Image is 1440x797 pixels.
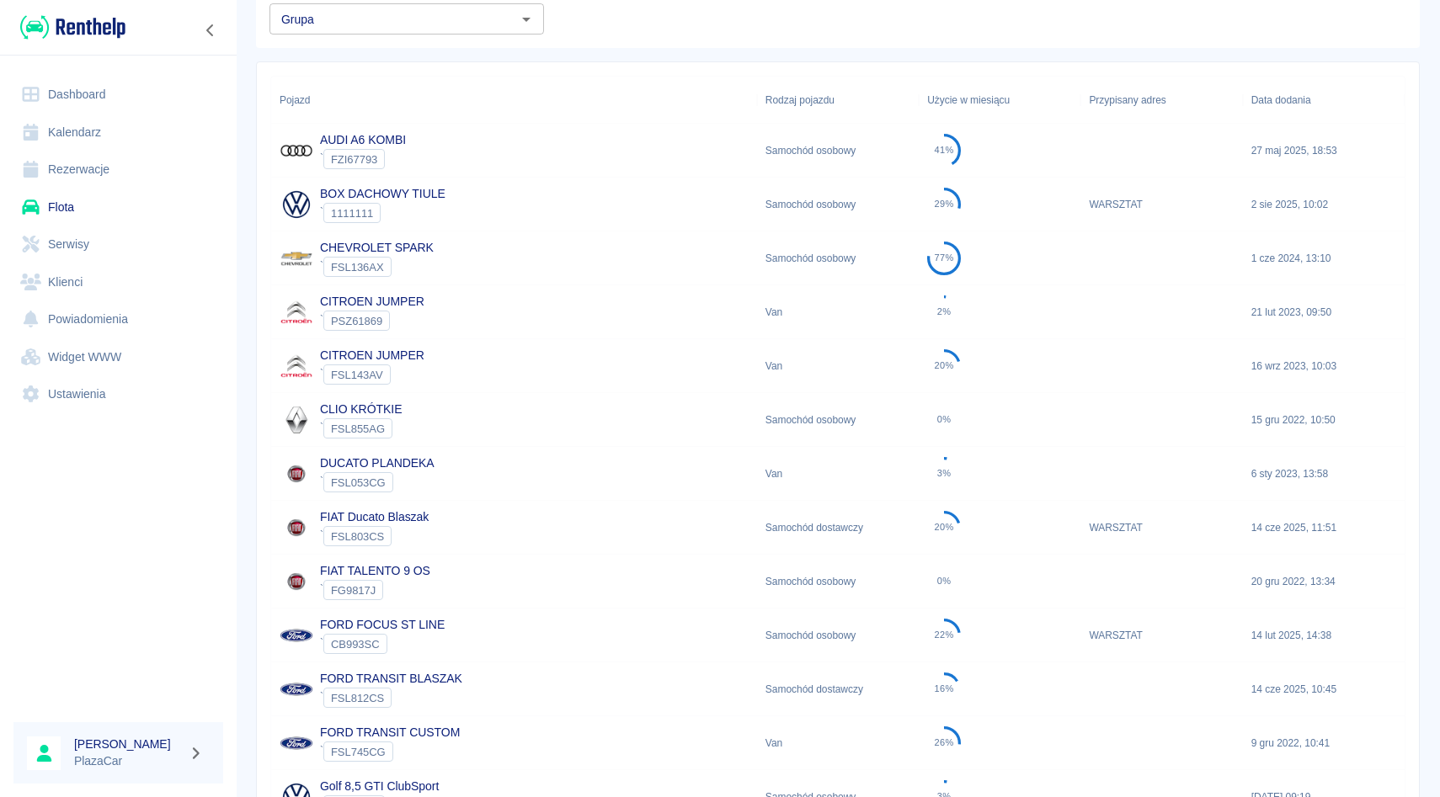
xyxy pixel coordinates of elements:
[280,77,310,124] div: Pojazd
[280,134,313,167] img: Image
[320,241,434,254] a: CHEVROLET SPARK
[935,522,954,533] div: 20%
[324,369,390,381] span: FSL143AV
[757,339,919,393] div: Van
[320,348,424,362] a: CITROEN JUMPER
[13,13,125,41] a: Renthelp logo
[320,688,462,708] div: `
[198,19,223,41] button: Zwiń nawigację
[324,315,389,327] span: PSZ61869
[935,630,954,640] div: 22%
[1243,124,1405,178] div: 27 maj 2025, 18:53
[320,618,445,631] a: FORD FOCUS ST LINE
[320,634,445,654] div: `
[324,746,392,758] span: FSL745CG
[310,88,333,112] button: Sort
[280,726,313,760] img: Image
[280,403,313,437] img: Image
[937,414,952,425] div: 0%
[320,741,460,762] div: `
[320,257,434,277] div: `
[935,145,954,156] div: 41%
[757,231,919,285] div: Samochód osobowy
[937,306,952,317] div: 2%
[757,501,919,555] div: Samochód dostawczy
[919,77,1080,124] div: Użycie w miesiącu
[280,188,313,221] img: Image
[320,149,406,169] div: `
[1251,77,1311,124] div: Data dodania
[1243,393,1405,447] div: 15 gru 2022, 10:50
[280,511,313,545] img: Image
[320,364,424,385] div: `
[324,422,392,435] span: FSL855AG
[1080,178,1242,231] div: WARSZTAT
[1080,77,1242,124] div: Przypisany adres
[320,187,445,200] a: BOX DACHOWY TIULE
[1243,447,1405,501] div: 6 sty 2023, 13:58
[324,530,391,543] span: FSL803CS
[280,619,313,652] img: Image
[13,226,223,263] a: Serwisy
[320,564,430,577] a: FIAT TALENTO 9 OS
[13,76,223,114] a: Dashboard
[320,311,424,331] div: `
[271,77,757,124] div: Pojazd
[13,338,223,376] a: Widget WWW
[320,418,402,438] div: `
[320,472,435,492] div: `
[757,716,919,770] div: Van
[757,608,919,662] div: Samochód osobowy
[320,295,424,308] a: CITROEN JUMPER
[1243,716,1405,770] div: 9 gru 2022, 10:41
[13,263,223,301] a: Klienci
[757,555,919,608] div: Samochód osobowy
[757,178,919,231] div: Samochód osobowy
[927,77,1010,124] div: Użycie w miesiącu
[757,393,919,447] div: Samochód osobowy
[937,468,952,479] div: 3%
[1243,501,1405,555] div: 14 cze 2025, 11:51
[757,447,919,501] div: Van
[74,736,182,752] h6: [PERSON_NAME]
[1243,77,1405,124] div: Data dodania
[1243,608,1405,662] div: 14 lut 2025, 14:38
[13,189,223,226] a: Flota
[1089,77,1165,124] div: Przypisany adres
[935,683,954,694] div: 16%
[1080,501,1242,555] div: WARSZTAT
[935,252,954,263] div: 77%
[280,295,313,329] img: Image
[324,207,380,220] span: 1111111
[280,242,313,275] img: Image
[320,725,460,739] a: FORD TRANSIT CUSTOM
[320,456,435,470] a: DUCATO PLANDEKA
[320,580,430,600] div: `
[13,300,223,338] a: Powiadomienia
[280,457,313,491] img: Image
[935,199,954,210] div: 29%
[757,285,919,339] div: Van
[280,349,313,383] img: Image
[1243,178,1405,231] div: 2 sie 2025, 10:02
[324,692,391,704] span: FSL812CS
[324,584,382,597] span: FG9817J
[280,672,313,706] img: Image
[757,124,919,178] div: Samochód osobowy
[324,638,387,651] span: CB993SC
[74,752,182,770] p: PlazaCar
[13,151,223,189] a: Rezerwacje
[1243,339,1405,393] div: 16 wrz 2023, 10:03
[320,203,445,223] div: `
[1080,608,1242,662] div: WARSZTAT
[320,133,406,146] a: AUDI A6 KOMBI
[320,510,429,523] a: FIAT Ducato Blaszak
[324,153,384,166] span: FZI67793
[280,565,313,598] img: Image
[320,526,429,546] div: `
[757,662,919,716] div: Samochód dostawczy
[1243,555,1405,608] div: 20 gru 2022, 13:34
[324,476,392,489] span: FSL053CG
[1243,285,1405,339] div: 21 lut 2023, 09:50
[13,114,223,151] a: Kalendarz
